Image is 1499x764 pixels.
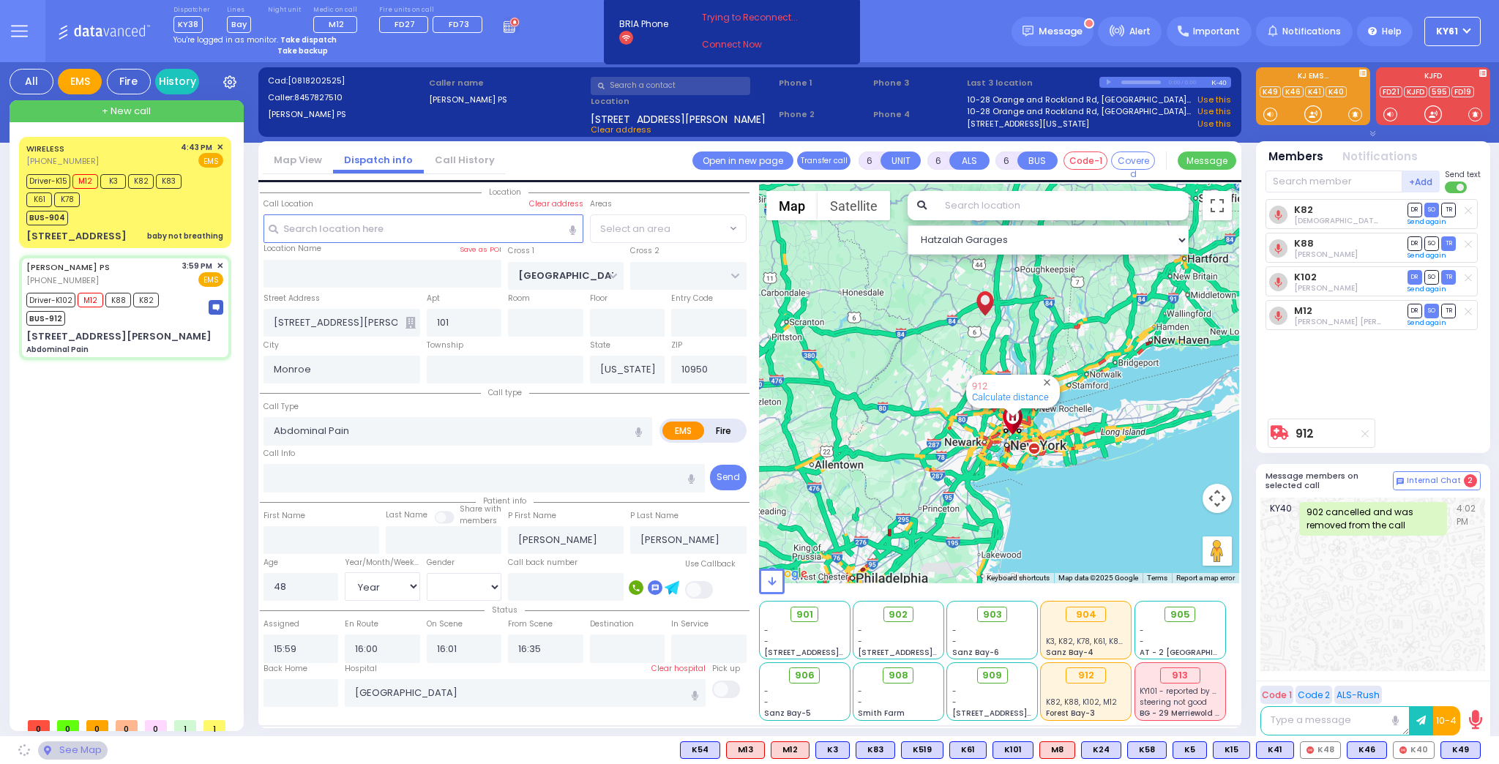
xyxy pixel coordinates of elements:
label: Fire units on call [379,6,487,15]
label: Pick up [712,663,740,675]
span: Phone 3 [873,77,962,89]
span: Phone 4 [873,108,962,121]
a: Open in new page [692,151,793,170]
span: Notifications [1282,25,1341,38]
span: DR [1408,236,1422,250]
span: [STREET_ADDRESS][PERSON_NAME] [591,112,766,124]
span: M12 [78,293,103,307]
label: Street Address [263,293,320,304]
label: Lines [227,6,251,15]
span: 901 [796,607,813,622]
label: En Route [345,618,378,630]
span: 902 [889,607,908,622]
span: 905 [1170,607,1190,622]
img: Logo [58,22,155,40]
span: SO [1424,270,1439,284]
a: FD21 [1380,86,1402,97]
button: ALS-Rush [1334,686,1382,704]
label: Last Name [386,509,427,521]
span: K61 [26,192,52,207]
span: BUS-904 [26,211,68,225]
button: 10-4 [1433,706,1460,735]
span: Moshe Mier Silberstein [1294,316,1424,327]
label: In Service [671,618,709,630]
span: 903 [983,607,1002,622]
span: EMS [198,272,223,287]
span: ✕ [217,260,223,272]
span: [0818202525] [288,75,345,86]
span: K83 [156,174,182,189]
div: BLS [1440,741,1481,759]
label: ZIP [671,340,682,351]
div: K49 [1440,741,1481,759]
span: K82 [128,174,154,189]
span: 906 [795,668,815,683]
span: SO [1424,304,1439,318]
span: DR [1408,270,1422,284]
a: Send again [1408,217,1446,226]
span: + New call [102,104,151,119]
div: M8 [1039,741,1075,759]
span: Important [1193,25,1240,38]
a: Send again [1408,318,1446,327]
span: M12 [72,174,98,189]
div: 904 [1066,607,1106,623]
button: Transfer call [797,151,851,170]
a: Map View [263,153,333,167]
div: K54 [680,741,720,759]
div: K15 [1213,741,1250,759]
label: Dispatcher [173,6,210,15]
a: K46 [1282,86,1304,97]
div: K-40 [1211,77,1231,88]
div: ALS KJ [1039,741,1075,759]
img: red-radio-icon.svg [1307,746,1314,754]
a: Dispatch info [333,153,424,167]
span: - [952,625,957,636]
div: K101 [993,741,1033,759]
div: BLS [993,741,1033,759]
div: baby not breathing [147,231,223,241]
label: Age [263,557,278,569]
label: Clear hospital [651,663,706,675]
div: K48 [1300,741,1341,759]
span: Phone 1 [779,77,868,89]
span: Smith Farm [858,708,905,719]
div: EMS [58,69,102,94]
strong: Take dispatch [280,34,337,45]
span: K3, K82, K78, K61, K83, K15, M12 [1046,636,1156,647]
label: KJFD [1376,72,1490,83]
label: Call Info [263,448,295,460]
div: BLS [949,741,987,759]
span: Message [1039,24,1083,39]
a: K40 [1326,86,1347,97]
label: Last 3 location [967,77,1099,89]
label: Call Type [263,401,299,413]
span: 0 [145,720,167,731]
div: K3 [815,741,850,759]
label: Location Name [263,243,321,255]
img: message-box.svg [209,300,223,315]
label: Room [508,293,530,304]
label: Assigned [263,618,299,630]
span: TR [1441,304,1456,318]
span: FD27 [395,18,415,30]
span: 1 [203,720,225,731]
label: P Last Name [630,510,679,522]
span: K3 [100,174,126,189]
button: UNIT [881,151,921,170]
div: K5 [1173,741,1207,759]
button: +Add [1402,171,1440,192]
div: M13 [726,741,765,759]
span: Alert [1129,25,1151,38]
div: ALS [726,741,765,759]
span: BG - 29 Merriewold S. [1140,708,1222,719]
span: 0 [116,720,138,731]
button: Code-1 [1063,151,1107,170]
span: - [1140,625,1144,636]
input: Search location here [263,214,583,242]
div: K46 [1347,741,1387,759]
span: Status [485,604,525,615]
button: Members [1268,149,1323,165]
span: Sanz Bay-6 [952,647,999,658]
button: Close [1040,375,1054,389]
